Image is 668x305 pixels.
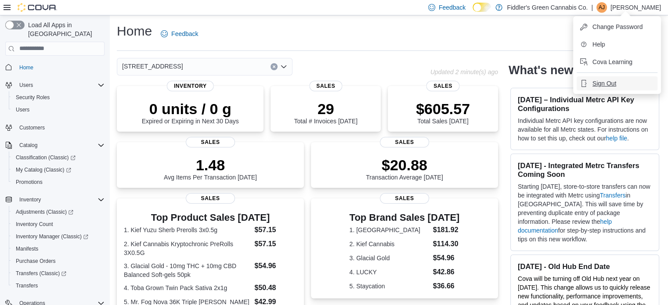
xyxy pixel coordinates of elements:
p: Fiddler's Green Cannabis Co. [507,2,588,13]
dd: $57.15 [254,239,296,249]
span: Adjustments (Classic) [16,208,73,215]
span: Cova Learning [592,57,632,66]
p: $605.57 [416,100,470,118]
dt: 3. Glacial Gold [350,254,430,262]
a: Home [16,62,37,73]
span: Home [19,64,33,71]
span: Sales [186,137,235,147]
button: Clear input [271,63,278,70]
span: Manifests [12,244,105,254]
span: Transfers (Classic) [16,270,66,277]
span: Feedback [171,29,198,38]
span: Sales [309,81,342,91]
span: Classification (Classic) [12,152,105,163]
span: Inventory [167,81,214,91]
span: Transfers [12,280,105,291]
button: Inventory [2,194,108,206]
span: Purchase Orders [16,258,56,265]
button: Inventory [16,194,44,205]
span: Adjustments (Classic) [12,207,105,217]
div: Alice Johannesson [596,2,607,13]
span: Transfers (Classic) [12,268,105,279]
button: Catalog [16,140,41,151]
span: Catalog [16,140,105,151]
span: [STREET_ADDRESS] [122,61,183,72]
dd: $181.92 [433,225,460,235]
button: Security Roles [9,91,108,104]
a: Transfers [600,192,626,199]
h2: What's new [509,63,573,77]
span: Users [16,106,29,113]
span: Users [12,104,105,115]
p: 0 units / 0 g [142,100,239,118]
span: Customers [16,122,105,133]
a: Transfers [12,280,41,291]
span: Sales [380,193,429,204]
a: Security Roles [12,92,53,103]
a: Classification (Classic) [9,151,108,164]
dt: 2. Kief Cannabis [350,240,430,248]
button: Cova Learning [577,55,657,69]
span: Users [19,82,33,89]
span: Security Roles [12,92,105,103]
dt: 4. Toba Grown Twin Pack Sativa 2x1g [124,283,251,292]
span: AJ [599,2,605,13]
img: Cova [18,3,57,12]
div: Transaction Average [DATE] [366,156,443,181]
dd: $42.86 [433,267,460,277]
a: help file [606,135,627,142]
span: Inventory Count [12,219,105,230]
a: Classification (Classic) [12,152,79,163]
h3: [DATE] – Individual Metrc API Key Configurations [518,95,652,113]
span: Customers [19,124,45,131]
span: Inventory Count [16,221,53,228]
span: Promotions [12,177,105,187]
button: Manifests [9,243,108,255]
dd: $50.48 [254,283,296,293]
span: Transfers [16,282,38,289]
span: Sales [426,81,459,91]
dt: 1. [GEOGRAPHIC_DATA] [350,226,430,234]
a: Purchase Orders [12,256,59,266]
dt: 3. Glacial Gold - 10mg THC + 10mg CBD Balanced Soft-gels 50pk [124,262,251,279]
span: Inventory Manager (Classic) [12,231,105,242]
div: Total # Invoices [DATE] [294,100,357,125]
h3: [DATE] - Old Hub End Date [518,262,652,271]
span: Feedback [439,3,466,12]
span: Sign Out [592,79,616,88]
div: Avg Items Per Transaction [DATE] [164,156,257,181]
button: Home [2,61,108,74]
span: My Catalog (Classic) [12,165,105,175]
span: Help [592,40,605,49]
a: Inventory Count [12,219,57,230]
p: $20.88 [366,156,443,174]
a: Manifests [12,244,42,254]
a: Feedback [157,25,202,43]
button: Users [2,79,108,91]
h3: Top Product Sales [DATE] [124,212,297,223]
p: | [591,2,593,13]
span: Users [16,80,105,90]
dd: $54.96 [254,261,296,271]
a: Promotions [12,177,46,187]
dd: $36.66 [433,281,460,291]
button: Sign Out [577,76,657,90]
dt: 5. Staycation [350,282,430,291]
p: 29 [294,100,357,118]
dd: $54.96 [433,253,460,263]
button: Users [16,80,36,90]
button: Catalog [2,139,108,151]
span: Manifests [16,245,38,252]
a: Customers [16,122,48,133]
a: My Catalog (Classic) [9,164,108,176]
button: Customers [2,121,108,134]
button: Promotions [9,176,108,188]
button: Transfers [9,280,108,292]
h3: Top Brand Sales [DATE] [350,212,460,223]
span: Inventory [19,196,41,203]
button: Open list of options [280,63,287,70]
a: Transfers (Classic) [9,267,108,280]
dt: 4. LUCKY [350,268,430,276]
h1: Home [117,22,152,40]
